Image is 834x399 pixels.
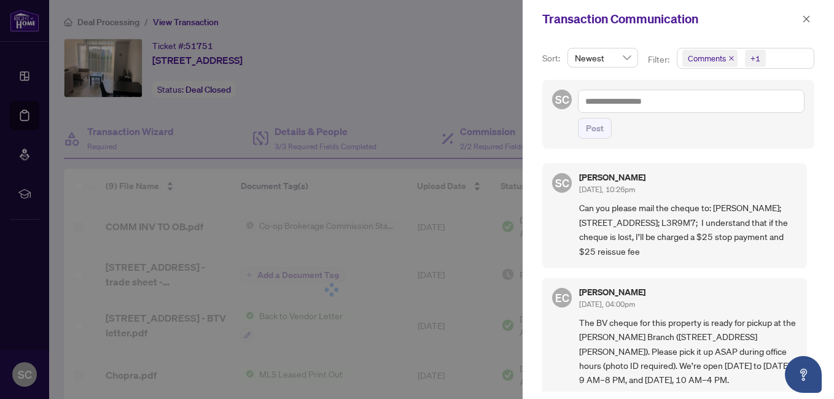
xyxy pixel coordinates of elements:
span: SC [555,91,569,108]
button: Open asap [785,356,822,393]
span: Comments [682,50,738,67]
div: Transaction Communication [542,10,798,28]
p: Sort: [542,52,563,65]
span: EC [555,289,569,306]
span: Can you please mail the cheque to: [PERSON_NAME]; [STREET_ADDRESS]; L3R9M7; I understand that if ... [579,201,797,258]
span: [DATE], 10:26pm [579,185,635,194]
span: Newest [575,48,631,67]
span: close [728,55,735,61]
span: SC [555,174,569,192]
p: Filter: [648,53,671,66]
span: [DATE], 04:00pm [579,300,635,309]
span: close [802,15,811,23]
button: Post [578,118,612,139]
h5: [PERSON_NAME] [579,288,645,296]
span: Comments [688,52,726,64]
h5: [PERSON_NAME] [579,173,645,182]
div: +1 [750,52,760,64]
